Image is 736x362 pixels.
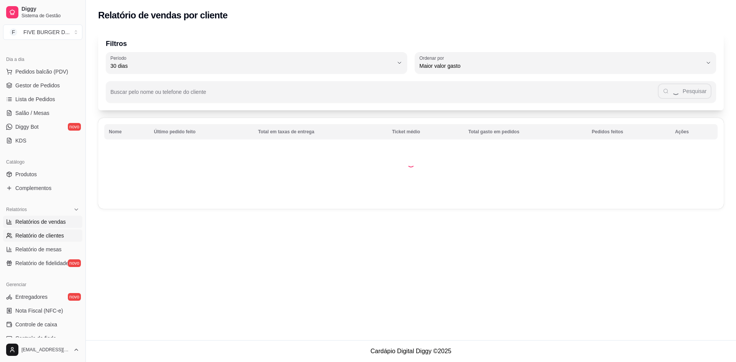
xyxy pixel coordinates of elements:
[3,107,82,119] a: Salão / Mesas
[419,62,702,70] span: Maior valor gasto
[3,93,82,105] a: Lista de Pedidos
[3,216,82,228] a: Relatórios de vendas
[3,66,82,78] button: Pedidos balcão (PDV)
[23,28,70,36] div: FIVE BURGER D ...
[3,318,82,331] a: Controle de caixa
[3,332,82,344] a: Controle de fiado
[15,170,37,178] span: Produtos
[3,121,82,133] a: Diggy Botnovo
[21,13,79,19] span: Sistema de Gestão
[415,52,716,74] button: Ordenar porMaior valor gasto
[6,206,27,213] span: Relatórios
[407,160,415,167] div: Loading
[15,259,69,267] span: Relatório de fidelidade
[110,91,658,99] input: Buscar pelo nome ou telefone do cliente
[3,229,82,242] a: Relatório de clientes
[15,293,48,301] span: Entregadores
[15,246,62,253] span: Relatório de mesas
[3,291,82,303] a: Entregadoresnovo
[15,334,56,342] span: Controle de fiado
[3,257,82,269] a: Relatório de fidelidadenovo
[419,55,447,61] label: Ordenar por
[3,79,82,92] a: Gestor de Pedidos
[3,278,82,291] div: Gerenciar
[15,123,39,131] span: Diggy Bot
[3,25,82,40] button: Select a team
[15,137,26,144] span: KDS
[3,3,82,21] a: DiggySistema de Gestão
[3,168,82,180] a: Produtos
[15,307,63,314] span: Nota Fiscal (NFC-e)
[21,6,79,13] span: Diggy
[3,182,82,194] a: Complementos
[10,28,17,36] span: F
[3,134,82,147] a: KDS
[3,53,82,66] div: Dia a dia
[3,243,82,256] a: Relatório de mesas
[15,68,68,75] span: Pedidos balcão (PDV)
[3,305,82,317] a: Nota Fiscal (NFC-e)
[98,9,228,21] h2: Relatório de vendas por cliente
[15,82,60,89] span: Gestor de Pedidos
[3,156,82,168] div: Catálogo
[3,341,82,359] button: [EMAIL_ADDRESS][DOMAIN_NAME]
[15,218,66,226] span: Relatórios de vendas
[21,347,70,353] span: [EMAIL_ADDRESS][DOMAIN_NAME]
[110,62,393,70] span: 30 dias
[15,184,51,192] span: Complementos
[110,55,129,61] label: Período
[15,95,55,103] span: Lista de Pedidos
[106,52,407,74] button: Período30 dias
[15,321,57,328] span: Controle de caixa
[106,38,716,49] p: Filtros
[15,109,49,117] span: Salão / Mesas
[15,232,64,239] span: Relatório de clientes
[86,340,736,362] footer: Cardápio Digital Diggy © 2025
